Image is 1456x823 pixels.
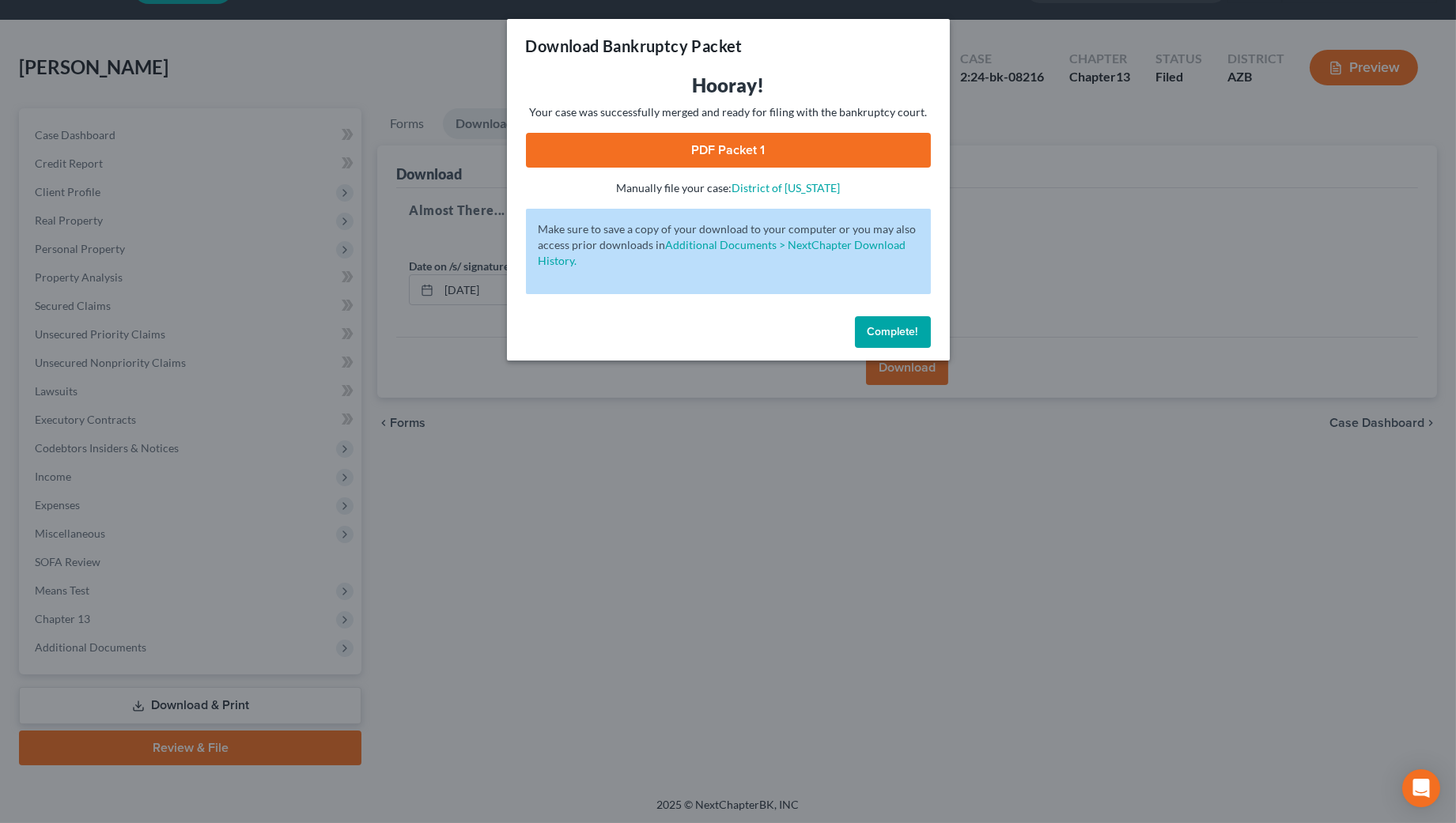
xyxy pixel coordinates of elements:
[732,181,840,194] a: District of [US_STATE]
[526,133,931,168] a: PDF Packet 1
[526,104,931,120] p: Your case was successfully merged and ready for filing with the bankruptcy court.
[539,221,918,269] p: Make sure to save a copy of your download to your computer or you may also access prior downloads in
[526,35,743,57] h3: Download Bankruptcy Packet
[539,238,906,267] a: Additional Documents > NextChapter Download History.
[868,325,918,338] span: Complete!
[855,316,931,348] button: Complete!
[526,73,931,98] h3: Hooray!
[1402,769,1440,807] div: Open Intercom Messenger
[526,180,931,196] p: Manually file your case:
